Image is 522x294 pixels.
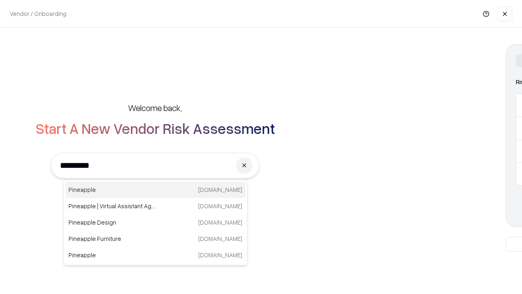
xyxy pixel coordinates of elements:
p: Pineapple | Virtual Assistant Agency [69,202,155,210]
p: [DOMAIN_NAME] [198,251,242,259]
p: [DOMAIN_NAME] [198,218,242,227]
p: Pineapple [69,185,155,194]
p: [DOMAIN_NAME] [198,234,242,243]
p: Pineapple Furniture [69,234,155,243]
div: Suggestions [63,180,248,265]
p: Vendor / Onboarding [10,9,66,18]
h5: Welcome back, [128,102,182,114]
p: [DOMAIN_NAME] [198,202,242,210]
p: [DOMAIN_NAME] [198,185,242,194]
p: Pineapple Design [69,218,155,227]
p: Pineapple [69,251,155,259]
h2: Start A New Vendor Risk Assessment [35,120,275,136]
